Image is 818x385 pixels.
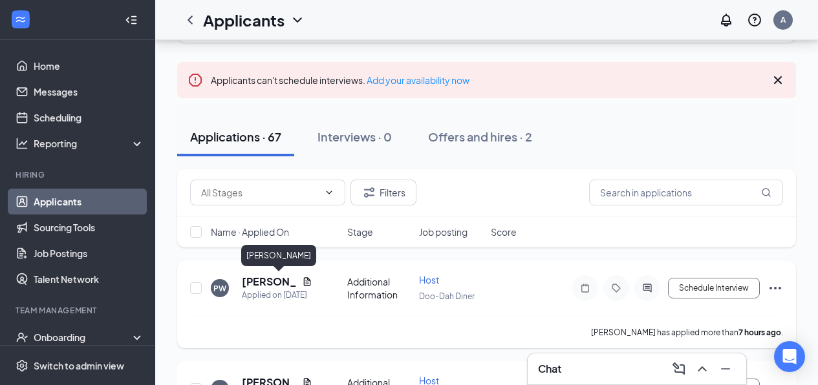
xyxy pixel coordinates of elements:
[16,305,142,316] div: Team Management
[34,266,144,292] a: Talent Network
[34,79,144,105] a: Messages
[419,225,468,238] span: Job posting
[211,74,469,86] span: Applicants can't schedule interviews.
[367,74,469,86] a: Add your availability now
[761,187,771,198] svg: MagnifyingGlass
[350,180,416,205] button: Filter Filters
[125,14,138,26] svg: Collapse
[419,274,439,286] span: Host
[718,361,733,377] svg: Minimize
[589,180,783,205] input: Search in applications
[16,359,28,372] svg: Settings
[347,225,373,238] span: Stage
[14,13,27,26] svg: WorkstreamLogo
[747,12,762,28] svg: QuestionInfo
[16,169,142,180] div: Hiring
[491,225,517,238] span: Score
[203,9,285,31] h1: Applicants
[608,283,624,293] svg: Tag
[241,245,316,266] div: [PERSON_NAME]
[318,129,392,145] div: Interviews · 0
[770,72,786,88] svg: Cross
[16,331,28,344] svg: UserCheck
[34,105,144,130] a: Scheduling
[34,240,144,266] a: Job Postings
[182,12,198,28] svg: ChevronLeft
[692,359,713,379] button: ChevronUp
[324,187,334,198] svg: ChevronDown
[668,278,760,298] button: Schedule Interview
[669,359,689,379] button: ComposeMessage
[347,275,411,301] div: Additional Information
[190,129,281,145] div: Applications · 67
[780,14,786,25] div: A
[302,276,312,287] svg: Document
[738,328,781,337] b: 7 hours ago
[538,362,561,376] h3: Chat
[577,283,593,293] svg: Note
[188,72,203,88] svg: Error
[201,185,319,200] input: All Stages
[428,129,532,145] div: Offers and hires · 2
[242,275,297,289] h5: [PERSON_NAME]
[34,137,145,150] div: Reporting
[34,359,124,372] div: Switch to admin view
[640,283,655,293] svg: ActiveChat
[211,225,289,238] span: Name · Applied On
[34,189,144,214] a: Applicants
[715,359,736,379] button: Minimize
[718,12,734,28] svg: Notifications
[34,331,133,344] div: Onboarding
[694,361,710,377] svg: ChevronUp
[671,361,687,377] svg: ComposeMessage
[591,327,783,338] p: [PERSON_NAME] has applied more than .
[768,280,783,296] svg: Ellipses
[419,291,475,301] span: Doo-Dah Diner
[16,137,28,150] svg: Analysis
[34,214,144,240] a: Sourcing Tools
[242,289,312,302] div: Applied on [DATE]
[290,12,305,28] svg: ChevronDown
[774,341,805,372] div: Open Intercom Messenger
[34,53,144,79] a: Home
[361,185,377,200] svg: Filter
[213,283,226,294] div: PW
